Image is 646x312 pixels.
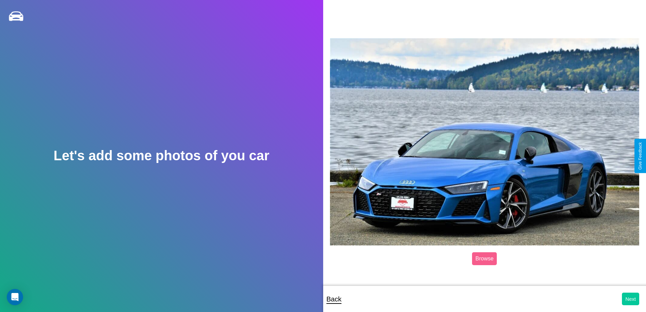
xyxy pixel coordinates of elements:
img: posted [330,38,640,246]
button: Next [622,293,639,305]
div: Open Intercom Messenger [7,289,23,305]
label: Browse [472,252,497,265]
div: Give Feedback [638,142,643,170]
p: Back [327,293,341,305]
h2: Let's add some photos of you car [54,148,269,163]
